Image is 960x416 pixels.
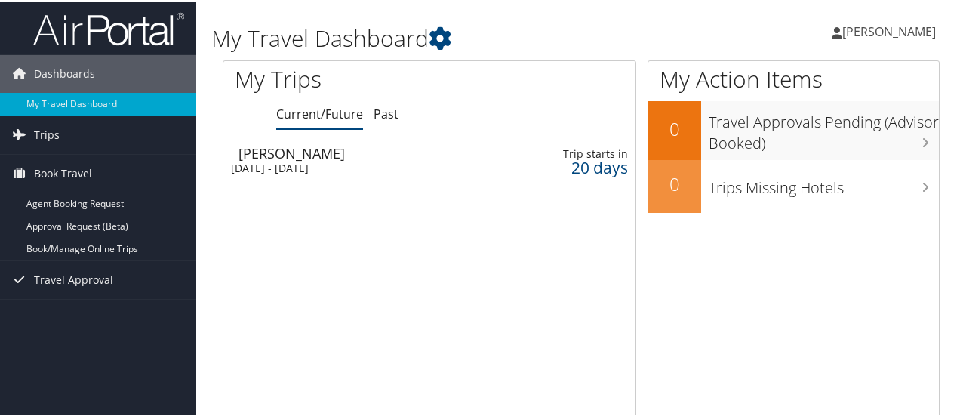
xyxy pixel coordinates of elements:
h2: 0 [648,170,701,196]
a: 0Trips Missing Hotels [648,159,939,211]
span: Travel Approval [34,260,113,297]
h3: Travel Approvals Pending (Advisor Booked) [709,103,939,153]
h1: My Trips [235,62,452,94]
div: [PERSON_NAME] [238,145,496,159]
h1: My Action Items [648,62,939,94]
h2: 0 [648,115,701,140]
span: Book Travel [34,153,92,191]
span: Trips [34,115,60,153]
h1: My Travel Dashboard [211,21,704,53]
h3: Trips Missing Hotels [709,168,939,197]
a: Current/Future [276,104,363,121]
div: [DATE] - [DATE] [231,160,488,174]
a: Past [374,104,398,121]
span: [PERSON_NAME] [842,22,936,39]
a: [PERSON_NAME] [832,8,951,53]
div: 20 days [542,159,628,173]
img: airportal-logo.png [33,10,184,45]
a: 0Travel Approvals Pending (Advisor Booked) [648,100,939,158]
div: Trip starts in [542,146,628,159]
span: Dashboards [34,54,95,91]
